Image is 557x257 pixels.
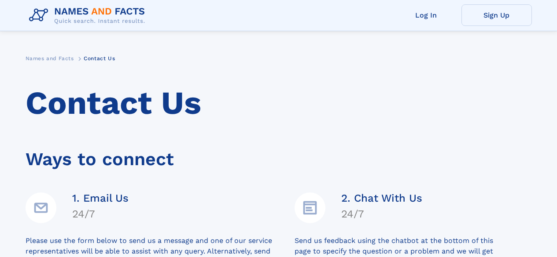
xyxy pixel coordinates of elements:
h1: Contact Us [26,85,532,122]
h4: 24/7 [341,208,422,220]
span: Contact Us [84,55,115,62]
a: Log In [391,4,461,26]
h4: 1. Email Us [72,192,129,204]
img: Details Icon [295,192,325,223]
img: Logo Names and Facts [26,4,152,27]
img: Email Address Icon [26,192,56,223]
a: Sign Up [461,4,532,26]
div: Ways to connect [26,137,532,173]
a: Names and Facts [26,53,74,64]
h4: 2. Chat With Us [341,192,422,204]
h4: 24/7 [72,208,129,220]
